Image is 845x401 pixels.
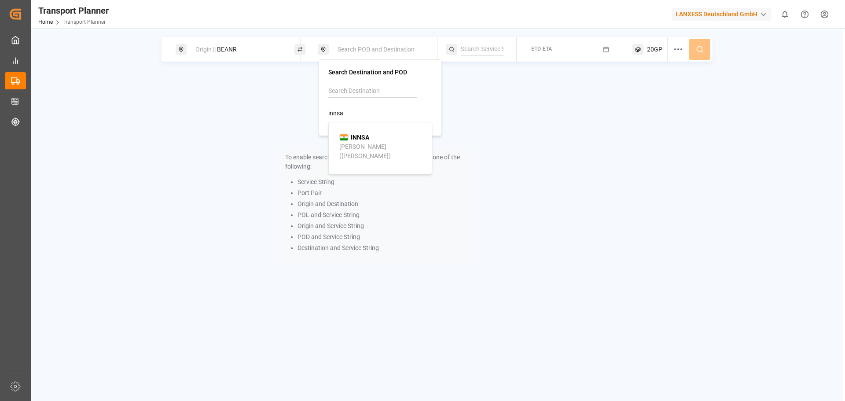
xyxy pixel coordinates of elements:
[328,107,417,120] input: Search POD
[298,232,468,242] li: POD and Service String
[795,4,815,24] button: Help Center
[522,41,622,58] button: ETD-ETA
[531,46,552,52] span: ETD-ETA
[328,69,432,75] h4: Search Destination and POD
[298,221,468,231] li: Origin and Service String
[190,41,285,58] div: BEANR
[461,43,503,56] input: Search Service String
[351,134,369,141] b: INNSA
[298,243,468,253] li: Destination and Service String
[298,188,468,198] li: Port Pair
[38,19,53,25] a: Home
[339,134,349,141] img: country
[298,210,468,220] li: POL and Service String
[775,4,795,24] button: show 0 new notifications
[672,8,772,21] div: LANXESS Deutschland GmbH
[672,6,775,22] button: LANXESS Deutschland GmbH
[195,46,216,53] span: Origin ||
[298,177,468,187] li: Service String
[38,4,109,17] div: Transport Planner
[338,46,415,53] span: Search POD and Destination
[328,85,417,98] input: Search Destination
[647,45,662,54] span: 20GP
[298,199,468,209] li: Origin and Destination
[285,153,468,171] p: To enable searching, add ETA, ETD, containerType and one of the following:
[339,142,425,161] div: [PERSON_NAME] ([PERSON_NAME])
